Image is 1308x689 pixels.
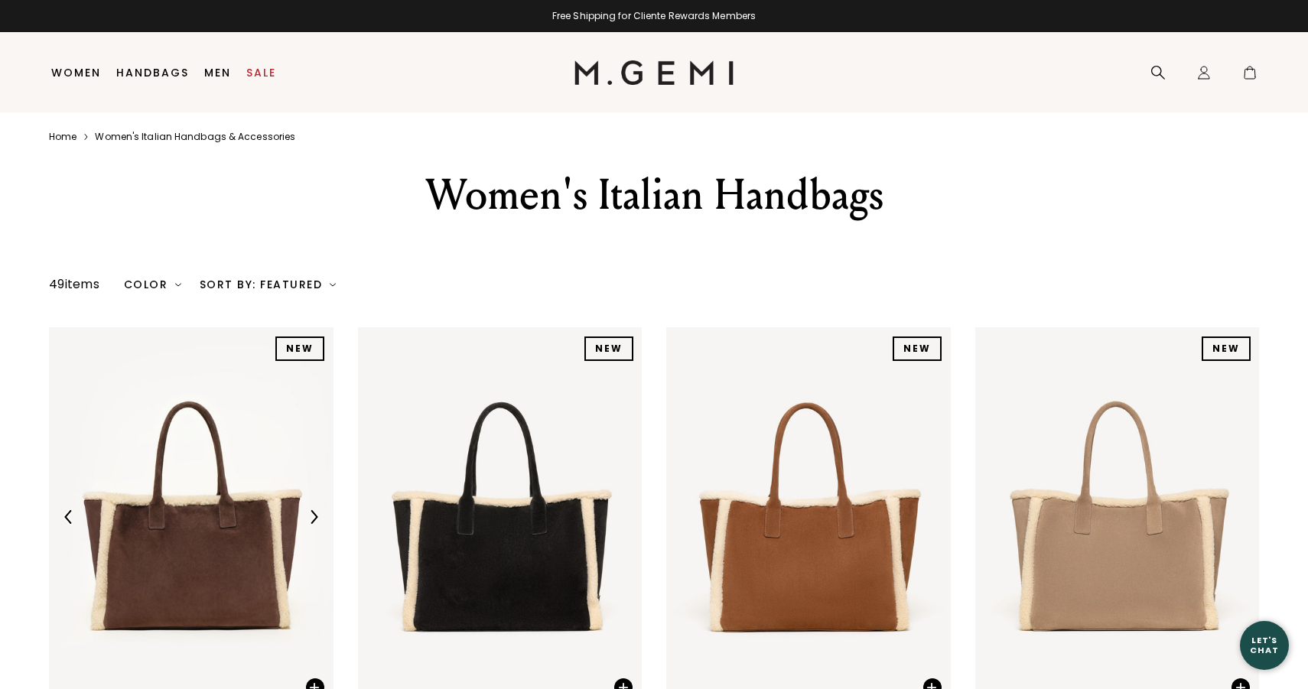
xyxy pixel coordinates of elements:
[893,336,942,361] div: NEW
[204,67,231,79] a: Men
[246,67,276,79] a: Sale
[95,131,295,143] a: Women's italian handbags & accessories
[51,67,101,79] a: Women
[1240,635,1289,655] div: Let's Chat
[584,336,633,361] div: NEW
[175,281,181,288] img: chevron-down.svg
[330,281,336,288] img: chevron-down.svg
[62,510,76,524] img: Previous Arrow
[124,278,181,291] div: Color
[389,167,919,223] div: Women's Italian Handbags
[1202,336,1251,361] div: NEW
[275,336,324,361] div: NEW
[574,60,734,85] img: M.Gemi
[116,67,189,79] a: Handbags
[49,131,76,143] a: Home
[200,278,336,291] div: Sort By: Featured
[307,510,320,524] img: Next Arrow
[49,275,99,294] div: 49 items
